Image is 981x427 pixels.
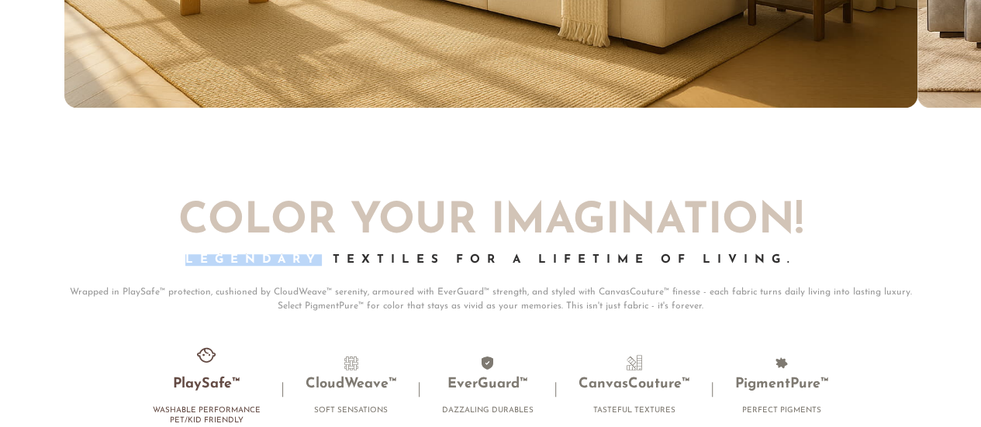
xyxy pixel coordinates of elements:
h3: EverGuard™ [442,376,534,394]
h4: Soft Sensations [306,405,397,415]
p: Wrapped in PlaySafe™ protection, cushioned by CloudWeave™ serenity, armoured with EverGuard™ stre... [64,285,917,313]
h4: Perfect Pigments [735,405,829,415]
iframe: Chat [915,357,969,415]
h3: PigmentPure™ [735,376,829,394]
span: Legendary Textiles for a Lifetime of Living. [185,254,796,266]
h3: PlaySafe™ [153,376,261,394]
h4: Washable Performance Pet/Kid Friendly [153,405,261,425]
h3: CanvasCouture™ [579,376,690,394]
h2: Color Your Imagination! [64,201,917,243]
h4: Dazzaling Durables [442,405,534,415]
h3: CloudWeave™ [306,376,397,394]
h4: Tasteful Textures [579,405,690,415]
